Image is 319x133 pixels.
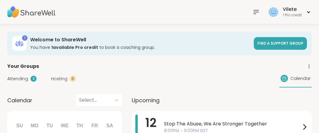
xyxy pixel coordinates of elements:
[103,119,116,132] div: Sa
[7,2,56,23] img: ShareWell Nav Logo
[254,37,307,50] a: Find a support group
[31,76,37,82] div: 3
[58,119,71,132] div: We
[145,114,156,131] span: 12
[30,36,250,43] h3: Welcome to ShareWell
[7,96,32,104] span: Calendar
[70,76,76,82] div: 0
[7,76,28,82] span: Attending
[88,119,101,132] div: Fr
[51,76,67,82] span: Hosting
[73,119,86,132] div: Th
[43,119,56,132] div: Tu
[283,13,302,18] div: 1 Pro credit
[257,41,303,46] span: Find a support group
[164,120,301,128] span: Stop The Abuse, We Are Stronger Together
[28,119,41,132] div: Mo
[22,35,27,41] div: 1
[30,44,250,50] h3: You have to book a coaching group.
[290,75,311,82] span: Calendar
[51,44,98,50] b: 1 available Pro credit
[269,7,278,17] img: Vilete
[13,119,26,132] div: Su
[7,63,39,70] span: Your Groups
[283,6,302,13] div: Vilete
[132,96,159,104] span: Upcoming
